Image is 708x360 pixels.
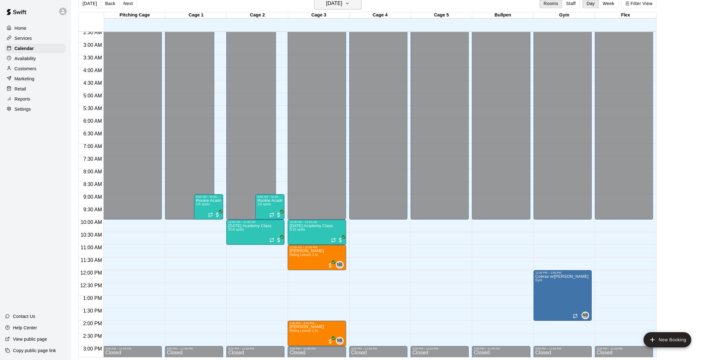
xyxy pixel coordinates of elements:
span: 3:00 AM [82,42,104,48]
div: Retail [5,84,66,94]
div: Cage 1 [165,12,227,18]
div: 3:00 PM – 11:59 PM [105,347,160,350]
a: Availability [5,54,66,63]
span: Nate Betances [339,337,344,344]
span: 3/10 spots filled [228,228,244,231]
p: Contact Us [13,313,35,320]
span: 10:00 AM [79,220,104,225]
span: 9:00 AM [82,194,104,200]
div: 3:00 PM – 11:59 PM [474,347,528,350]
div: Gym [534,12,595,18]
div: 3:00 PM – 11:59 PM [351,347,406,350]
a: Reports [5,94,66,104]
div: 12:00 PM – 2:00 PM: Cobras w/Nate [534,270,592,321]
div: 11:00 AM – 12:00 PM [290,246,344,249]
div: 9:00 AM – 10:00 AM: Rookie Acadmey [194,194,223,220]
span: All customers have paid [214,212,221,218]
div: 9:00 AM – 10:00 AM: Rookie Acadmey [255,194,284,220]
span: 12:30 PM [79,283,103,288]
span: 12:00 PM [79,270,103,276]
p: Reports [15,96,30,102]
span: 5:00 AM [82,93,104,98]
span: 7:00 AM [82,144,104,149]
span: All customers have paid [276,237,282,243]
div: Cage 4 [350,12,411,18]
a: Home [5,23,66,33]
p: View public page [13,336,47,342]
div: 11:00 AM – 12:00 PM: Hitting Lesson 1 hr [288,245,346,270]
span: 4:00 AM [82,68,104,73]
span: 1:00 PM [82,295,104,301]
div: Nate Betances [336,337,344,344]
div: Cage 2 [227,12,288,18]
p: Home [15,25,27,31]
a: Settings [5,104,66,114]
span: 2:00 PM [82,321,104,326]
p: Availability [15,55,36,62]
div: Cage 5 [411,12,472,18]
div: 3:00 PM – 11:59 PM [535,347,590,350]
p: Calendar [15,45,34,52]
a: Marketing [5,74,66,84]
div: Pitching Cage [104,12,165,18]
p: Customers [15,65,36,72]
span: 2:30 AM [82,30,104,35]
div: 2:00 PM – 3:00 PM: Hitting Lesson 1 hr [288,321,346,346]
p: Help Center [13,325,37,331]
div: 9:00 AM – 10:00 AM [196,195,221,198]
a: Customers [5,64,66,73]
span: 3:30 AM [82,55,104,60]
p: Settings [15,106,31,112]
span: 10:30 AM [79,232,104,238]
div: 10:00 AM – 11:00 AM: Sunday Academy Class [226,220,284,245]
span: 1/6 spots filled [257,202,271,206]
div: 9:00 AM – 10:00 AM [257,195,283,198]
p: Marketing [15,76,34,82]
div: 3:00 PM – 11:59 PM [228,347,283,350]
span: Recurring event [269,238,274,243]
span: 2:30 PM [82,333,104,339]
a: Services [5,34,66,43]
button: add [644,332,691,347]
span: 7:30 AM [82,156,104,162]
span: Hitting Lesson 1 hr [290,329,318,332]
div: 3:00 PM – 11:59 PM [597,347,651,350]
span: 1:30 PM [82,308,104,313]
span: Hitting Lesson 1 hr [290,253,318,257]
div: 10:00 AM – 11:00 AM [228,220,283,224]
span: 5:30 AM [82,106,104,111]
span: NB [337,338,342,344]
span: 9:30 AM [82,207,104,212]
span: NB [337,262,342,268]
div: 3:00 PM – 11:59 PM [412,347,467,350]
div: Flex [595,12,656,18]
p: Retail [15,86,26,92]
div: 3:00 PM – 11:59 PM [167,347,221,350]
span: Recurring event [573,313,578,319]
span: Recurring event [269,212,274,217]
span: 1/6 spots filled [196,202,210,206]
div: 10:00 AM – 11:00 AM [290,220,344,224]
div: Bullpen [472,12,534,18]
div: 3:00 PM – 11:59 PM [290,347,344,350]
span: 11:00 AM [79,245,104,250]
a: Calendar [5,44,66,53]
span: 6:00 AM [82,118,104,124]
span: All customers have paid [327,338,333,344]
div: 12:00 PM – 2:00 PM [535,271,590,274]
span: 6:30 AM [82,131,104,136]
span: Gym [535,278,542,282]
div: 10:00 AM – 11:00 AM: Sunday Academy Class [288,220,346,245]
div: Nate Betances [582,312,589,319]
span: 3:00 PM [82,346,104,351]
span: 11:30 AM [79,258,104,263]
span: Nate Betances [339,261,344,269]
